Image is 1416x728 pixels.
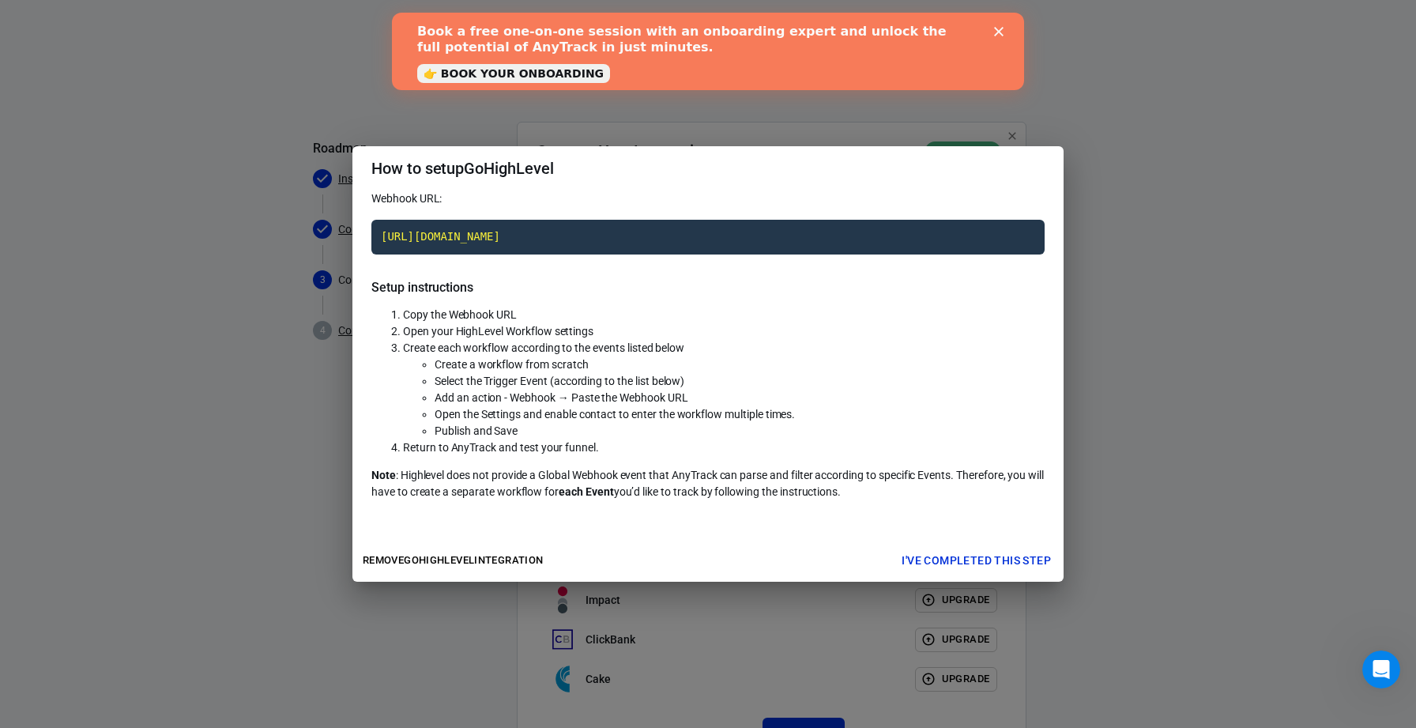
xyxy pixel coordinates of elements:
code: Click to copy [371,220,1045,255]
button: I've completed this step [895,546,1057,575]
span: Select the Trigger Event (according to the list below) [435,375,684,387]
button: RemoveGoHighLevelintegration [359,549,547,573]
h2: How to setup GoHighLevel [352,146,1064,190]
span: Add an action - Webhook → Paste the Webhook URL [435,391,688,404]
span: Webhook URL: [371,192,442,205]
span: Publish and Save [435,424,518,437]
span: Copy the Webhook URL [403,308,517,321]
span: Return to AnyTrack and test your funnel. [403,441,599,454]
div: Close [602,14,618,24]
iframe: Intercom live chat banner [392,13,1024,90]
span: Open your HighLevel Workflow settings [403,325,593,338]
strong: each Event [559,485,614,498]
span: Create a workflow from scratch [435,358,589,371]
span: Create each workflow according to the events listed below [403,341,684,354]
span: Open the Settings and enable contact to enter the workflow multiple times. [435,408,795,421]
strong: Note [371,469,396,481]
p: : Highlevel does not provide a Global Webhook event that AnyTrack can parse and filter according ... [371,467,1045,500]
iframe: Intercom live chat [1362,651,1400,688]
h5: Setup instructions [371,280,1045,296]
